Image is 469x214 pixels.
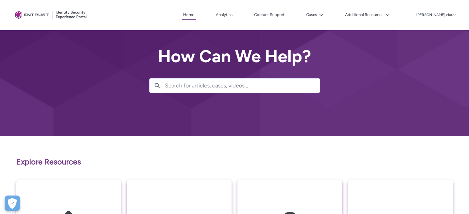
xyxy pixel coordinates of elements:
[416,11,457,18] button: User Profile alice.ciurea
[416,13,456,17] p: [PERSON_NAME].ciurea
[344,10,391,19] button: Additional Resources
[214,10,234,19] a: Analytics, opens in new tab
[5,196,20,211] div: Cookie Preferences
[253,10,286,19] a: Contact Support
[5,196,20,211] button: Open Preferences
[182,10,196,20] a: Home
[165,79,320,93] input: Search for articles, cases, videos...
[16,156,453,168] p: Explore Resources
[305,10,325,19] button: Cases
[150,79,165,93] button: Search
[149,47,320,66] h2: How Can We Help?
